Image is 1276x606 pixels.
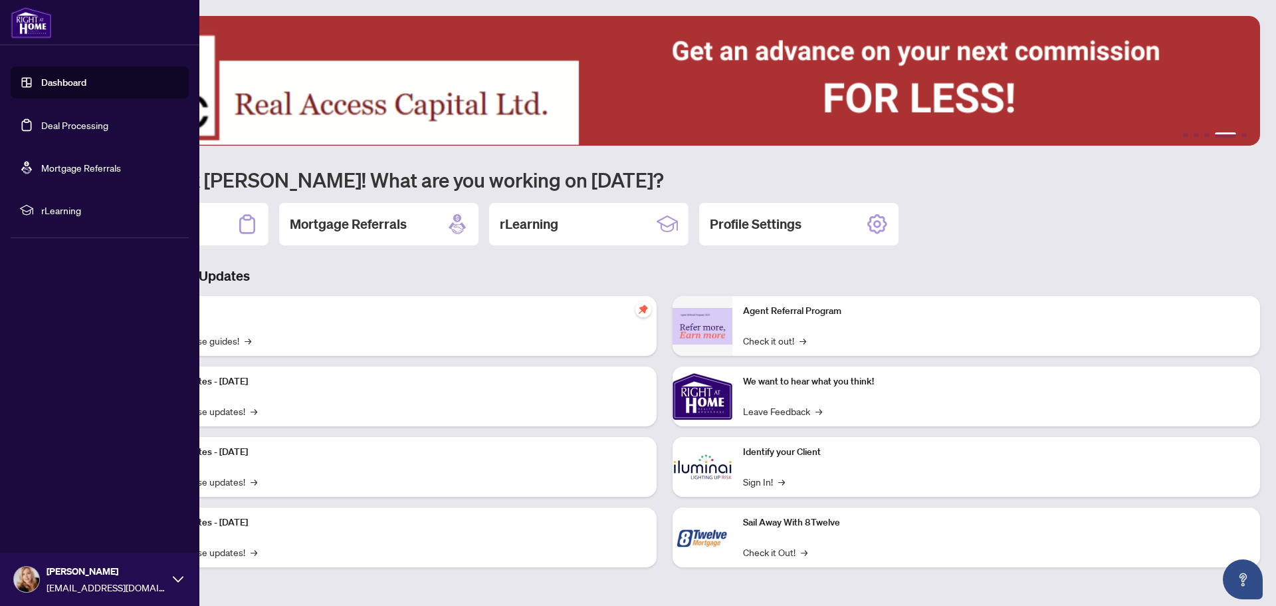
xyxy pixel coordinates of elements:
img: Sail Away With 8Twelve [673,508,732,567]
a: Sign In!→ [743,474,785,489]
h3: Brokerage & Industry Updates [69,267,1260,285]
span: → [799,333,806,348]
span: → [815,404,822,418]
span: → [251,474,257,489]
p: Platform Updates - [DATE] [140,375,646,389]
p: We want to hear what you think! [743,375,1249,389]
h2: rLearning [500,215,558,233]
p: Platform Updates - [DATE] [140,516,646,530]
span: rLearning [41,203,179,218]
span: → [801,545,807,559]
h2: Profile Settings [710,215,801,233]
img: Slide 3 [69,16,1260,146]
span: pushpin [635,301,651,317]
span: [EMAIL_ADDRESS][DOMAIN_NAME] [47,580,166,595]
img: Identify your Client [673,437,732,497]
p: Self-Help [140,304,646,319]
h2: Mortgage Referrals [290,215,407,233]
span: → [245,333,251,348]
button: 2 [1194,132,1199,138]
button: 4 [1215,132,1236,138]
span: → [778,474,785,489]
p: Sail Away With 8Twelve [743,516,1249,530]
h1: Welcome back [PERSON_NAME]! What are you working on [DATE]? [69,167,1260,192]
button: 1 [1183,132,1188,138]
button: Open asap [1223,559,1263,599]
button: 3 [1204,132,1210,138]
a: Leave Feedback→ [743,404,822,418]
img: We want to hear what you think! [673,367,732,426]
button: 5 [1241,132,1247,138]
span: → [251,545,257,559]
p: Identify your Client [743,445,1249,460]
img: Agent Referral Program [673,308,732,345]
img: Profile Icon [14,567,39,592]
span: → [251,404,257,418]
a: Deal Processing [41,119,108,131]
a: Dashboard [41,76,86,88]
a: Mortgage Referrals [41,162,121,174]
p: Agent Referral Program [743,304,1249,319]
p: Platform Updates - [DATE] [140,445,646,460]
a: Check it Out!→ [743,545,807,559]
span: [PERSON_NAME] [47,564,166,579]
a: Check it out!→ [743,333,806,348]
img: logo [11,7,52,39]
